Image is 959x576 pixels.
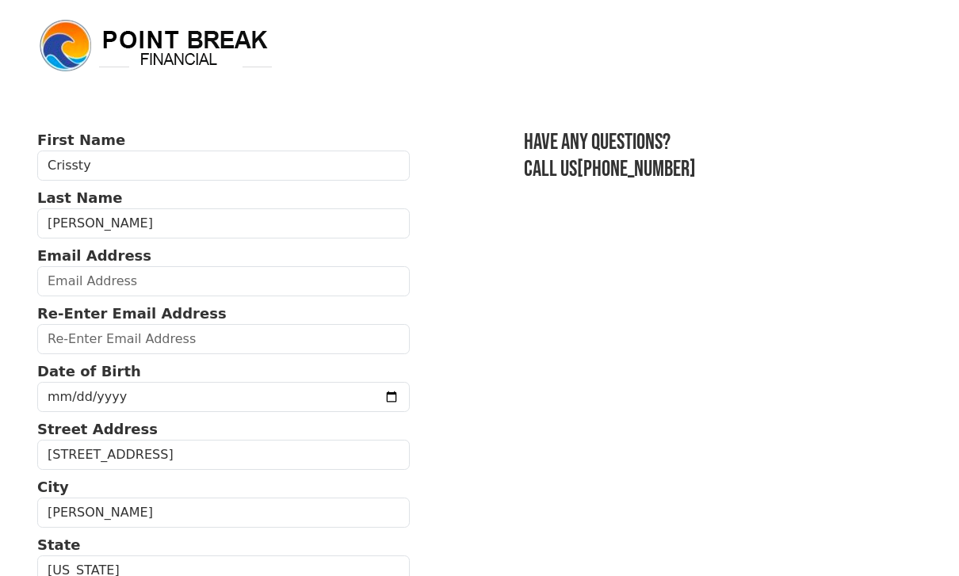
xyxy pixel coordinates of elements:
input: Street Address [37,440,410,470]
strong: City [37,479,69,495]
input: City [37,498,410,528]
img: logo.png [37,17,275,74]
strong: Re-Enter Email Address [37,305,227,322]
a: [PHONE_NUMBER] [577,156,696,182]
h3: Call us [524,156,922,183]
strong: Date of Birth [37,363,141,380]
h3: Have any questions? [524,129,922,156]
strong: Street Address [37,421,158,437]
input: Last Name [37,208,410,238]
strong: Email Address [37,247,151,264]
strong: Last Name [37,189,122,206]
input: First Name [37,151,410,181]
strong: State [37,536,81,553]
strong: First Name [37,132,125,148]
input: Email Address [37,266,410,296]
input: Re-Enter Email Address [37,324,410,354]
